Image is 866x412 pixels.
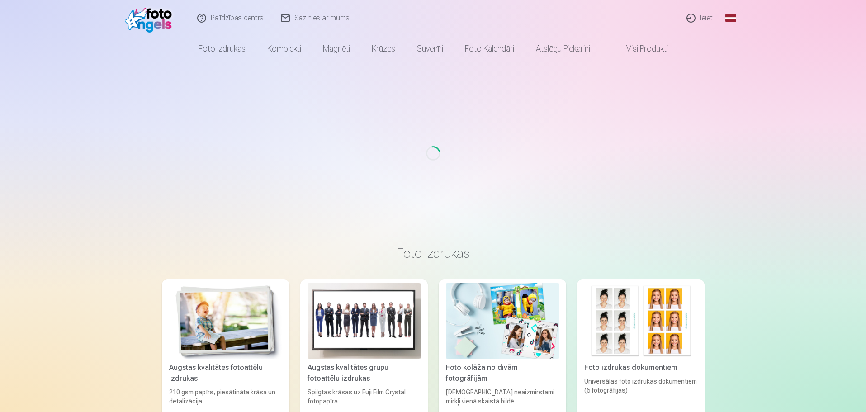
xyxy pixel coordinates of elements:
[584,283,697,359] img: Foto izdrukas dokumentiem
[166,362,286,384] div: Augstas kvalitātes fotoattēlu izdrukas
[166,388,286,406] div: 210 gsm papīrs, piesātināta krāsa un detalizācija
[442,362,563,384] div: Foto kolāža no divām fotogrāfijām
[312,36,361,62] a: Magnēti
[256,36,312,62] a: Komplekti
[125,4,177,33] img: /fa1
[581,377,701,406] div: Universālas foto izdrukas dokumentiem (6 fotogrāfijas)
[169,283,282,359] img: Augstas kvalitātes fotoattēlu izdrukas
[581,362,701,373] div: Foto izdrukas dokumentiem
[406,36,454,62] a: Suvenīri
[601,36,679,62] a: Visi produkti
[169,245,697,261] h3: Foto izdrukas
[454,36,525,62] a: Foto kalendāri
[525,36,601,62] a: Atslēgu piekariņi
[308,283,421,359] img: Augstas kvalitātes grupu fotoattēlu izdrukas
[188,36,256,62] a: Foto izdrukas
[304,362,424,384] div: Augstas kvalitātes grupu fotoattēlu izdrukas
[304,388,424,406] div: Spilgtas krāsas uz Fuji Film Crystal fotopapīra
[442,388,563,406] div: [DEMOGRAPHIC_DATA] neaizmirstami mirkļi vienā skaistā bildē
[361,36,406,62] a: Krūzes
[446,283,559,359] img: Foto kolāža no divām fotogrāfijām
